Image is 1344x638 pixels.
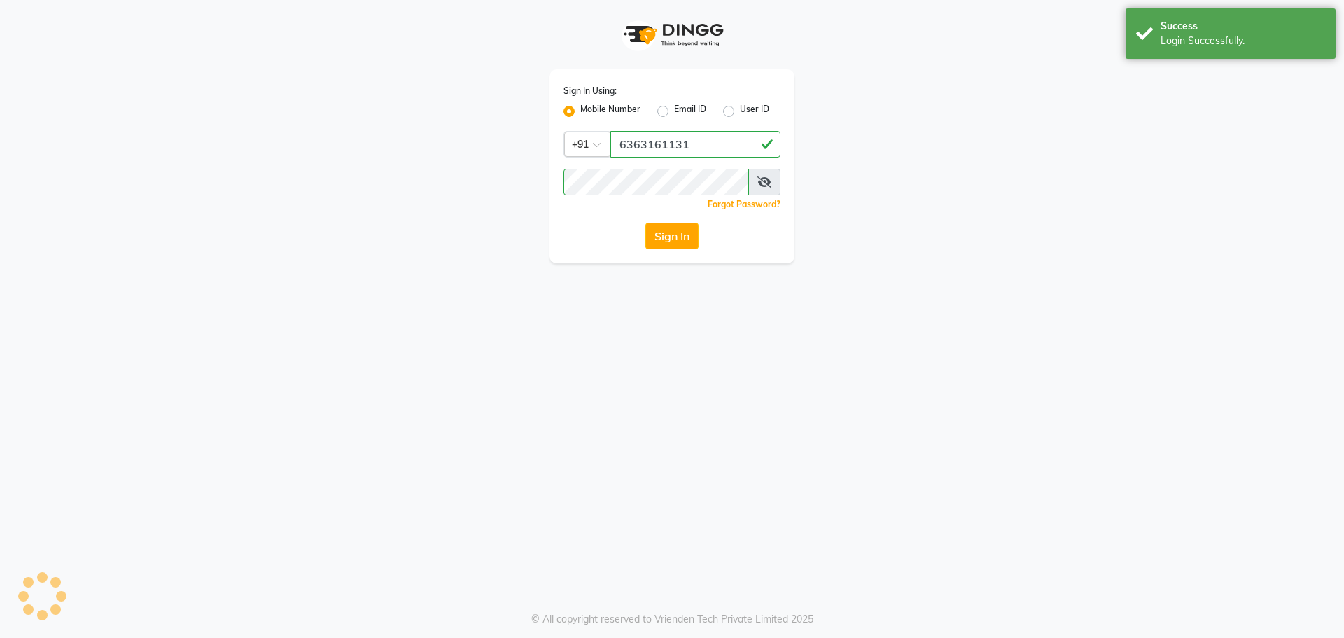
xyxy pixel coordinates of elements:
label: Email ID [674,103,706,120]
a: Forgot Password? [708,199,780,209]
input: Username [563,169,749,195]
img: logo1.svg [616,14,728,55]
label: Mobile Number [580,103,640,120]
button: Sign In [645,223,699,249]
input: Username [610,131,780,158]
div: Success [1161,19,1325,34]
div: Login Successfully. [1161,34,1325,48]
label: Sign In Using: [563,85,617,97]
label: User ID [740,103,769,120]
